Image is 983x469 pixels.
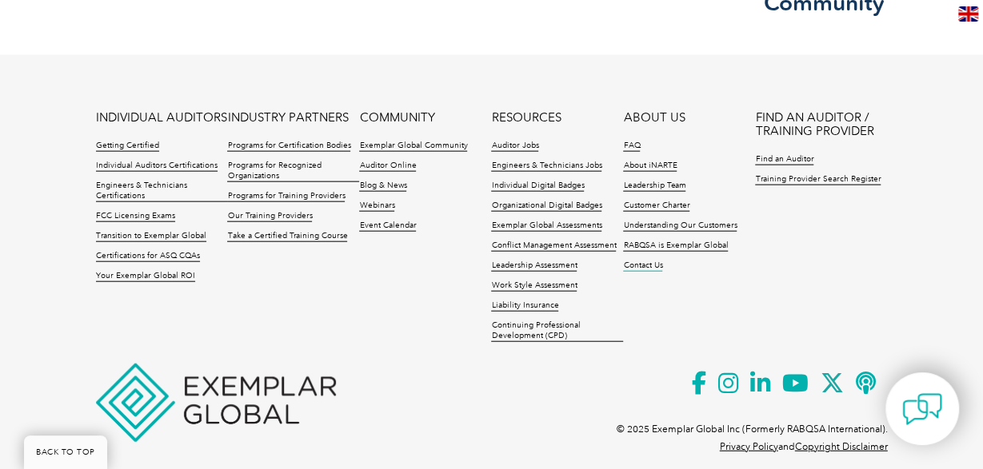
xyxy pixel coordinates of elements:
img: en [958,6,978,22]
a: COMMUNITY [359,111,434,125]
p: © 2025 Exemplar Global Inc (Formerly RABQSA International). [617,420,888,438]
a: Programs for Certification Bodies [227,141,350,152]
a: Copyright Disclaimer [795,441,888,452]
a: INDUSTRY PARTNERS [227,111,348,125]
a: Customer Charter [623,201,689,212]
a: Leadership Assessment [491,260,577,272]
a: Work Style Assessment [491,280,577,292]
a: Engineers & Technicians Jobs [491,161,601,172]
a: BACK TO TOP [24,435,107,469]
a: Liability Insurance [491,300,558,312]
a: Programs for Recognized Organizations [227,161,359,182]
a: Auditor Online [359,161,416,172]
a: Conflict Management Assessment [491,240,616,252]
a: Auditor Jobs [491,141,538,152]
a: Training Provider Search Register [755,174,881,185]
a: FIND AN AUDITOR / TRAINING PROVIDER [755,111,887,138]
a: Continuing Professional Development (CPD) [491,320,623,342]
a: Webinars [359,201,394,212]
a: Our Training Providers [227,211,312,222]
a: FAQ [623,141,640,152]
img: contact-chat.png [902,389,942,429]
a: Your Exemplar Global ROI [96,271,195,282]
a: Individual Auditors Certifications [96,161,218,172]
p: and [720,438,888,455]
a: Blog & News [359,181,406,192]
a: Transition to Exemplar Global [96,231,206,242]
a: Contact Us [623,260,662,272]
a: Leadership Team [623,181,685,192]
a: Engineers & Technicians Certifications [96,181,228,202]
a: Programs for Training Providers [227,191,345,202]
a: Individual Digital Badges [491,181,584,192]
a: Getting Certified [96,141,159,152]
a: Exemplar Global Community [359,141,467,152]
a: RABQSA is Exemplar Global [623,240,728,252]
a: Exemplar Global Assessments [491,221,601,232]
a: Find an Auditor [755,154,813,165]
img: Exemplar Global [96,364,336,442]
a: Event Calendar [359,221,416,232]
a: FCC Licensing Exams [96,211,175,222]
a: Take a Certified Training Course [227,231,347,242]
a: INDIVIDUAL AUDITORS [96,111,227,125]
a: About iNARTE [623,161,677,172]
a: Organizational Digital Badges [491,201,601,212]
a: Certifications for ASQ CQAs [96,251,200,262]
a: Privacy Policy [720,441,778,452]
a: RESOURCES [491,111,561,125]
a: Understanding Our Customers [623,221,737,232]
a: ABOUT US [623,111,685,125]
